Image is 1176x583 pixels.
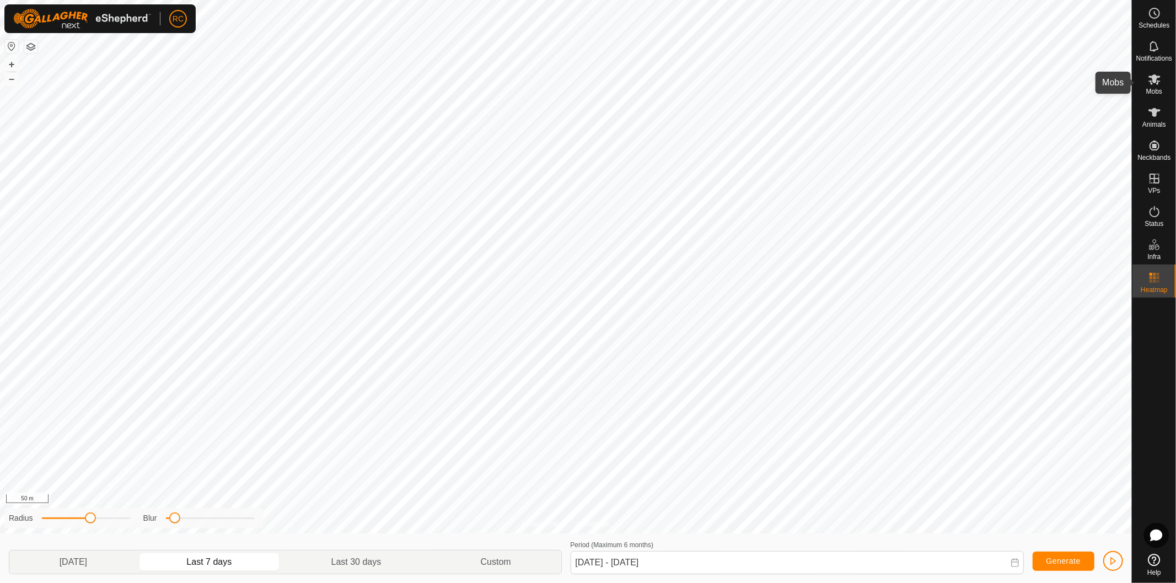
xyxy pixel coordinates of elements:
button: Reset Map [5,40,18,53]
img: Gallagher Logo [13,9,151,29]
span: Last 30 days [331,555,382,569]
span: Neckbands [1137,154,1170,161]
span: Notifications [1136,55,1172,62]
a: Contact Us [577,519,609,529]
a: Help [1132,549,1176,580]
span: Custom [481,555,511,569]
label: Blur [143,512,157,524]
span: RC [173,13,184,25]
a: Privacy Policy [522,519,563,529]
button: – [5,72,18,85]
span: Infra [1147,253,1161,260]
span: [DATE] [60,555,87,569]
span: Mobs [1146,88,1162,95]
span: Last 7 days [186,555,232,569]
span: Heatmap [1141,287,1168,293]
span: Generate [1046,557,1081,565]
span: Status [1145,220,1163,227]
button: + [5,58,18,71]
span: Animals [1142,121,1166,128]
button: Generate [1033,552,1094,571]
span: VPs [1148,187,1160,194]
label: Radius [9,512,33,524]
span: Help [1147,569,1161,576]
span: Schedules [1139,22,1169,29]
label: Period (Maximum 6 months) [571,541,654,549]
button: Map Layers [24,40,37,53]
